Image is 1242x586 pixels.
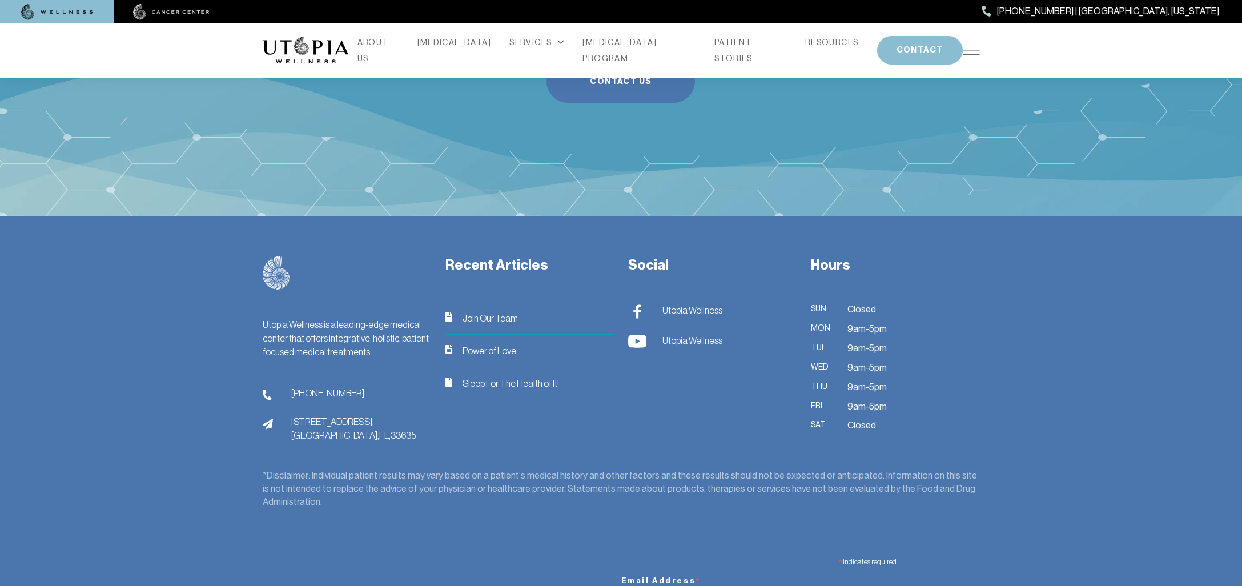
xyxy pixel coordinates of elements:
span: Closed [847,418,876,433]
span: Thu [811,380,834,395]
a: Utopia Wellness Utopia Wellness [628,302,788,319]
span: Wed [811,360,834,375]
img: wellness [21,4,93,20]
a: address[STREET_ADDRESS],[GEOGRAPHIC_DATA],FL,33635 [263,415,432,442]
span: Power of Love [463,344,516,358]
span: 9am-5pm [847,380,887,395]
span: [PHONE_NUMBER] [291,386,364,400]
img: phone [263,390,272,401]
img: icon [445,378,452,387]
button: CONTACT [877,36,963,65]
a: PATIENT STORIES [714,34,787,66]
img: icon [445,312,452,322]
img: Utopia Wellness [628,334,646,348]
span: 9am-5pm [847,399,887,414]
a: phone[PHONE_NUMBER] [263,386,432,401]
span: Join Our Team [463,311,518,325]
div: indicates required [621,552,897,569]
img: Utopia Wellness [628,304,646,319]
div: SERVICES [509,34,564,50]
span: 9am-5pm [847,341,887,356]
img: icon-hamburger [963,46,980,55]
h3: Hours [811,256,980,275]
span: Fri [811,399,834,414]
span: Sat [811,418,834,433]
a: Contact Us [546,60,695,103]
span: 9am-5pm [847,322,887,336]
div: Utopia Wellness is a leading-edge medical center that offers integrative, holistic, patient-focus... [263,318,432,359]
span: Tue [811,341,834,356]
a: [MEDICAL_DATA] [417,34,492,50]
a: ABOUT US [357,34,399,66]
span: Sleep For The Health of It! [463,376,559,390]
span: Mon [811,322,834,336]
div: *Disclaimer: Individual patient results may vary based on a patient’s medical history and other f... [263,469,980,509]
span: Closed [847,302,876,317]
img: address [263,419,273,430]
span: 9am-5pm [847,360,887,375]
h3: Recent Articles [445,256,614,275]
a: [PHONE_NUMBER] | [GEOGRAPHIC_DATA], [US_STATE] [982,4,1219,19]
span: [PHONE_NUMBER] | [GEOGRAPHIC_DATA], [US_STATE] [997,4,1219,19]
img: logo [263,37,348,64]
a: Utopia Wellness Utopia Wellness [628,332,788,349]
span: [STREET_ADDRESS], [GEOGRAPHIC_DATA], FL, 33635 [291,415,416,442]
img: cancer center [133,4,210,20]
span: Utopia Wellness [662,334,722,347]
a: iconPower of Love [445,344,614,358]
span: Sun [811,302,834,317]
a: iconJoin Our Team [445,311,614,325]
a: [MEDICAL_DATA] PROGRAM [582,34,696,66]
a: RESOURCES [805,34,859,50]
span: Utopia Wellness [662,303,722,317]
a: iconSleep For The Health of It! [445,376,614,390]
img: icon [445,345,452,354]
img: logo [263,256,290,290]
h3: Social [628,256,797,275]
